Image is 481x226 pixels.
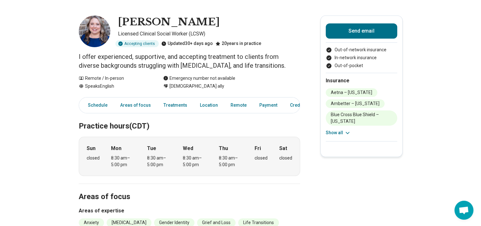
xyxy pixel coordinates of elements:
li: Aetna – [US_STATE] [326,88,377,97]
button: Show all [326,129,351,136]
p: Licensed Clinical Social Worker (LCSW) [118,30,300,38]
h3: Areas of expertise [79,207,300,215]
h2: Areas of focus [79,176,300,202]
a: Credentials [286,99,318,112]
div: closed [255,155,268,161]
div: 8:30 am – 5:00 pm [111,155,135,168]
div: 8:30 am – 5:00 pm [183,155,207,168]
p: I offer experienced, supportive, and accepting treatment to clients from diverse backgrounds stru... [79,52,300,70]
li: In-network insurance [326,54,397,61]
div: Updated 30+ days ago [161,40,213,47]
strong: Mon [111,145,121,152]
button: Send email [326,23,397,39]
li: Ambetter – [US_STATE] [326,99,385,108]
div: 8:30 am – 5:00 pm [219,155,243,168]
div: Accepting clients [115,40,159,47]
h1: [PERSON_NAME] [118,16,220,29]
a: Schedule [80,99,111,112]
div: Open chat [454,201,473,220]
ul: Payment options [326,47,397,69]
strong: Thu [219,145,228,152]
strong: Sat [279,145,287,152]
li: Blue Cross Blue Shield – [US_STATE] [326,110,397,126]
div: 20 years in practice [215,40,261,47]
div: Emergency number not available [163,75,235,82]
div: closed [279,155,292,161]
strong: Tue [147,145,156,152]
a: Location [196,99,222,112]
a: Areas of focus [116,99,155,112]
div: Remote / In-person [79,75,151,82]
a: Treatments [160,99,191,112]
strong: Wed [183,145,193,152]
span: [DEMOGRAPHIC_DATA] ally [170,83,224,90]
div: closed [87,155,100,161]
a: Remote [227,99,250,112]
li: Out-of-pocket [326,62,397,69]
a: Payment [256,99,281,112]
li: Out-of-network insurance [326,47,397,53]
h2: Practice hours (CDT) [79,106,300,132]
strong: Fri [255,145,261,152]
div: When does the program meet? [79,137,300,176]
strong: Sun [87,145,96,152]
img: Tammi Harris, Licensed Clinical Social Worker (LCSW) [79,16,110,47]
div: Speaks English [79,83,151,90]
h2: Insurance [326,77,397,85]
div: 8:30 am – 5:00 pm [147,155,171,168]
